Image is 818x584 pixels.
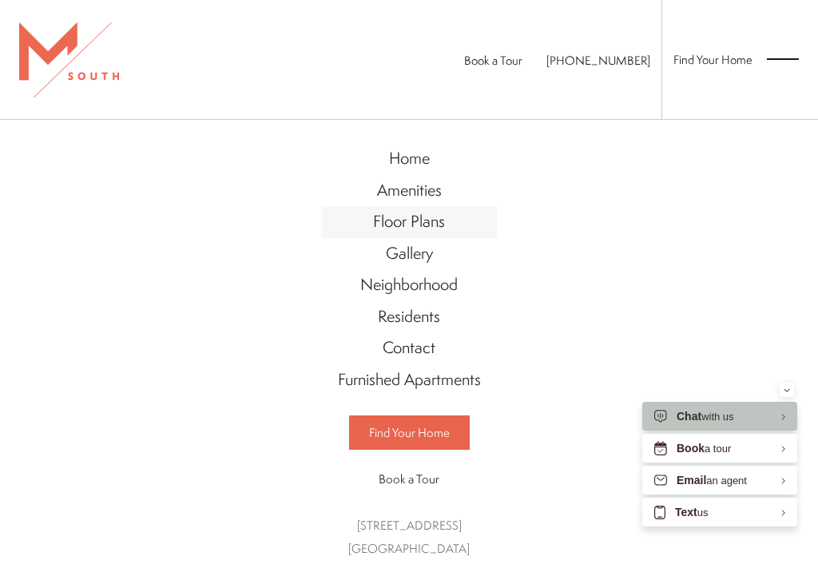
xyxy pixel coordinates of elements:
a: Find Your Home [673,51,752,68]
a: Go to Amenities [322,175,497,207]
a: Get Directions to 5110 South Manhattan Avenue Tampa, FL 33611 [348,517,470,557]
button: Open Menu [767,52,799,66]
div: Main [322,127,497,576]
a: Book a Tour [349,463,470,495]
span: Find Your Home [369,424,450,441]
span: Floor Plans [373,210,445,232]
a: Go to Contact [322,332,497,364]
span: Book a Tour [379,471,439,487]
a: Go to Home [322,143,497,175]
span: Gallery [386,242,433,264]
img: MSouth [19,22,119,97]
a: Call Us at 813-570-8014 [546,52,650,69]
span: Furnished Apartments [338,368,481,390]
span: Contact [383,336,435,358]
span: Neighborhood [360,273,458,295]
a: Find Your Home [349,415,470,449]
span: Home [389,147,430,169]
a: Go to Neighborhood [322,269,497,301]
a: Go to Furnished Apartments (opens in a new tab) [322,364,497,396]
a: Go to Floor Plans [322,206,497,238]
a: Go to Gallery [322,238,497,270]
a: Go to Residents [322,301,497,333]
span: Amenities [377,179,442,201]
span: Residents [378,305,440,327]
span: [PHONE_NUMBER] [546,52,650,69]
a: Book a Tour [464,52,522,69]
